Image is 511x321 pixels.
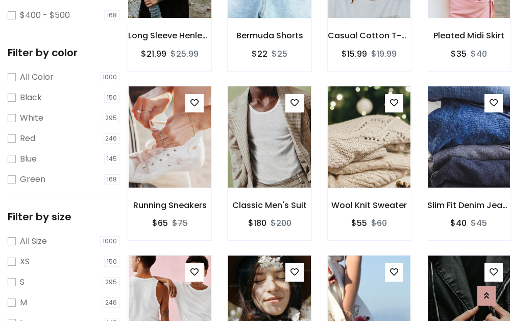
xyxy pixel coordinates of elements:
[20,112,43,124] label: White
[371,48,397,60] del: $19.99
[471,217,487,229] del: $45
[104,154,120,164] span: 145
[252,49,267,59] h6: $22
[8,211,120,223] h5: Filter by size
[128,31,211,40] h6: Long Sleeve Henley T-Shirt
[272,48,287,60] del: $25
[271,217,291,229] del: $200
[20,91,42,104] label: Black
[427,200,510,210] h6: Slim Fit Denim Jeans
[20,9,70,21] label: $400 - $500
[172,217,188,229] del: $75
[171,48,199,60] del: $25.99
[141,49,166,59] h6: $21.99
[103,297,120,308] span: 246
[20,276,25,288] label: S
[152,218,168,228] h6: $65
[20,71,54,83] label: All Color
[20,256,30,268] label: XS
[248,218,266,228] h6: $180
[104,10,120,20] span: 168
[103,113,120,123] span: 295
[100,236,120,246] span: 1000
[228,31,311,40] h6: Bermuda Shorts
[104,93,120,103] span: 150
[328,200,411,210] h6: Wool Knit Sweater
[228,200,311,210] h6: Classic Men's Suit
[20,153,37,165] label: Blue
[20,173,45,186] label: Green
[371,217,387,229] del: $60
[104,174,120,185] span: 168
[100,72,120,82] span: 1000
[103,133,120,144] span: 246
[8,47,120,59] h5: Filter by color
[351,218,367,228] h6: $55
[128,200,211,210] h6: Running Sneakers
[450,218,467,228] h6: $40
[20,235,47,247] label: All Size
[103,277,120,287] span: 295
[342,49,367,59] h6: $15.99
[20,132,35,145] label: Red
[20,296,27,309] label: M
[104,257,120,267] span: 150
[328,31,411,40] h6: Casual Cotton T-Shirt
[427,31,510,40] h6: Pleated Midi Skirt
[451,49,467,59] h6: $35
[471,48,487,60] del: $40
